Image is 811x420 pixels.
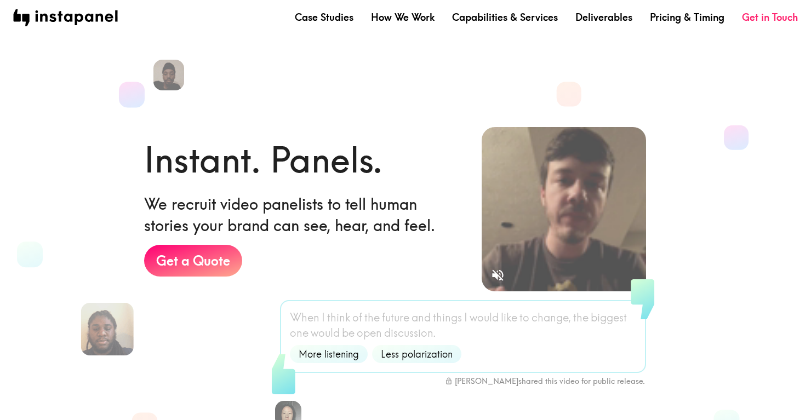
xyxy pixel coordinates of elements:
h1: Instant. Panels. [144,135,382,185]
span: think [327,310,350,325]
span: would [470,310,499,325]
span: would [311,325,340,341]
span: one [290,325,309,341]
span: change, [532,310,571,325]
a: Get a Quote [144,245,242,277]
span: I [322,310,325,325]
span: and [412,310,431,325]
a: Deliverables [575,10,632,24]
span: When [290,310,319,325]
div: [PERSON_NAME] shared this video for public release. [445,376,645,386]
span: I [464,310,467,325]
a: Capabilities & Services [452,10,558,24]
span: be [342,325,355,341]
a: Case Studies [295,10,353,24]
span: the [364,310,380,325]
button: Sound is off [486,263,510,287]
span: of [352,310,362,325]
span: More listening [292,347,365,361]
span: like [501,310,517,325]
img: instapanel [13,9,118,26]
a: Pricing & Timing [650,10,724,24]
span: open [357,325,382,341]
a: Get in Touch [742,10,798,24]
span: discussion. [384,325,436,341]
img: Devon [153,60,184,90]
span: biggest [591,310,627,325]
h6: We recruit video panelists to tell human stories your brand can see, hear, and feel. [144,193,465,236]
img: Bill [81,303,133,355]
span: future [382,310,409,325]
span: to [519,310,529,325]
a: How We Work [371,10,435,24]
span: Less polarization [374,347,459,361]
span: the [573,310,589,325]
span: things [433,310,462,325]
